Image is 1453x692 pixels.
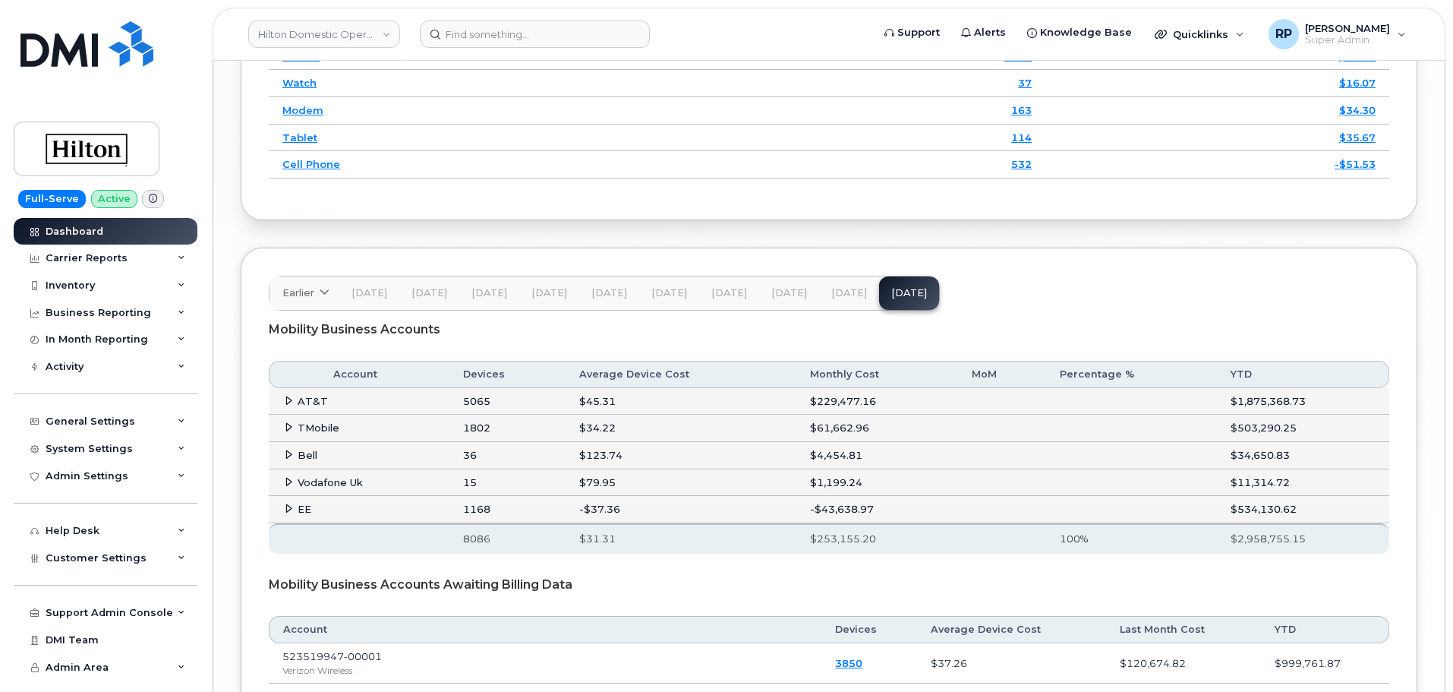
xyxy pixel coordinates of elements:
[1004,50,1032,62] a: 9984
[796,496,958,523] td: -$43,638.97
[269,311,1389,349] div: Mobility Business Accounts
[917,643,1106,684] td: $37.26
[282,131,317,144] a: Tablet
[282,50,320,62] a: iPhone
[1046,361,1217,388] th: Percentage %
[269,276,339,310] a: Earlier
[796,388,958,416] td: $229,477.16
[566,469,796,497] td: $79.95
[449,469,566,497] td: 15
[566,415,796,442] td: $34.22
[835,657,862,669] a: 3850
[566,442,796,469] td: $123.74
[566,388,796,416] td: $45.31
[1046,523,1217,554] th: 100%
[1106,643,1261,684] td: $120,674.82
[351,287,387,299] span: [DATE]
[449,415,566,442] td: 1802
[1011,158,1032,170] a: 532
[711,287,747,299] span: [DATE]
[831,287,867,299] span: [DATE]
[1339,131,1376,144] a: $35.67
[566,496,796,523] td: -$37.36
[248,21,400,48] a: Hilton Domestic Operating Company Inc
[282,158,340,170] a: Cell Phone
[1217,496,1389,523] td: $534,130.62
[1217,523,1389,554] th: $2,958,755.15
[771,287,807,299] span: [DATE]
[1305,34,1390,46] span: Super Admin
[282,665,352,676] span: Verizon Wireless
[974,25,1006,40] span: Alerts
[411,287,447,299] span: [DATE]
[1261,643,1389,684] td: $999,761.87
[320,361,449,388] th: Account
[874,17,950,48] a: Support
[796,469,958,497] td: $1,199.24
[796,523,958,554] th: $253,155.20
[1339,50,1376,62] a: $35.63
[282,77,317,89] a: Watch
[1335,158,1376,170] a: -$51.53
[1339,77,1376,89] a: $16.07
[1144,19,1255,49] div: Quicklinks
[897,25,940,40] span: Support
[958,361,1046,388] th: MoM
[1275,25,1292,43] span: RP
[298,476,363,488] span: Vodafone Uk
[298,395,328,407] span: AT&T
[1217,361,1389,388] th: YTD
[1018,77,1032,89] a: 37
[821,616,916,643] th: Devices
[1217,388,1389,416] td: $1,875,368.73
[1217,442,1389,469] td: $34,650.83
[420,21,650,48] input: Find something...
[1040,25,1132,40] span: Knowledge Base
[917,616,1106,643] th: Average Device Cost
[950,17,1016,48] a: Alerts
[1106,616,1261,643] th: Last Month Cost
[449,388,566,416] td: 5065
[1217,469,1389,497] td: $11,314.72
[298,422,339,434] span: TMobile
[1011,131,1032,144] a: 114
[1016,17,1143,48] a: Knowledge Base
[298,503,311,515] span: EE
[449,442,566,469] td: 36
[566,361,796,388] th: Average Device Cost
[1261,616,1389,643] th: YTD
[796,361,958,388] th: Monthly Cost
[269,616,821,643] th: Account
[1217,415,1389,442] td: $503,290.25
[1339,104,1376,116] a: $34.30
[1173,28,1228,40] span: Quicklinks
[282,650,382,662] span: 523519947-00001
[1011,104,1032,116] a: 163
[651,287,687,299] span: [DATE]
[449,523,566,554] th: 8086
[1387,626,1442,681] iframe: Messenger Launcher
[591,287,627,299] span: [DATE]
[1305,22,1390,34] span: [PERSON_NAME]
[449,361,566,388] th: Devices
[282,286,314,300] span: Earlier
[298,449,317,461] span: Bell
[1258,19,1417,49] div: Ryan Partack
[566,523,796,554] th: $31.31
[471,287,507,299] span: [DATE]
[531,287,567,299] span: [DATE]
[282,104,323,116] a: Modem
[269,566,1389,604] div: Mobility Business Accounts Awaiting Billing Data
[796,442,958,469] td: $4,454.81
[449,496,566,523] td: 1168
[796,415,958,442] td: $61,662.96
